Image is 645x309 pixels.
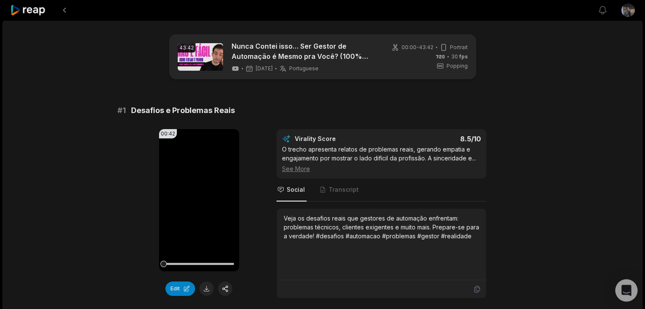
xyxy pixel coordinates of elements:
span: 30 [451,53,468,61]
div: O trecho apresenta relatos de problemas reais, gerando empatia e engajamento por mostrar o lado d... [282,145,481,173]
a: Nunca Contei isso… Ser Gestor de Automação é Mesmo pra Você? (100% Sincero) [232,41,378,61]
span: Desafios e Problemas Reais [131,105,235,116]
div: 8.5 /10 [390,135,481,143]
button: Edit [165,281,195,296]
span: Portrait [450,44,468,51]
div: See More [282,164,481,173]
span: # 1 [117,105,126,116]
span: Popping [447,62,468,70]
span: fps [459,53,468,60]
div: Virality Score [295,135,386,143]
video: Your browser does not support mp4 format. [159,129,239,271]
nav: Tabs [276,179,486,201]
span: Transcript [329,185,359,194]
div: Veja os desafios reais que gestores de automação enfrentam: problemas técnicos, clientes exigente... [284,214,479,240]
span: [DATE] [256,65,273,72]
span: 00:00 - 43:42 [402,44,433,51]
span: Portuguese [289,65,318,72]
div: Open Intercom Messenger [615,279,638,302]
span: Social [287,185,305,194]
